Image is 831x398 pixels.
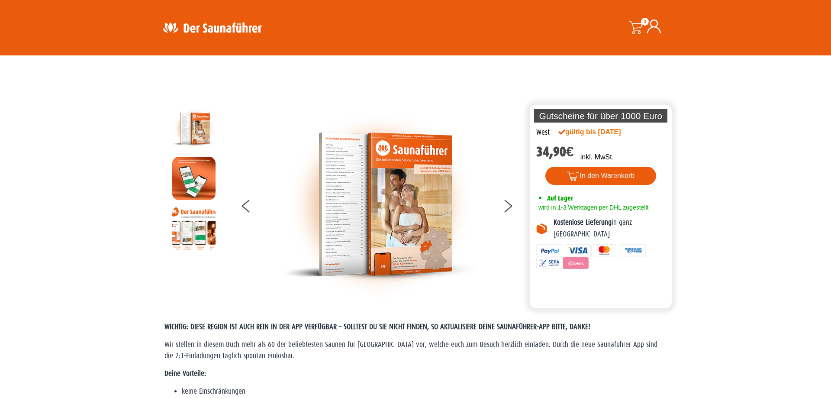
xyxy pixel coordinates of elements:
[545,167,657,185] button: In den Warenkorb
[172,207,216,250] img: Anleitung7tn
[536,204,648,211] span: wird in 1-3 Werktagen per DHL zugestellt
[164,340,657,360] span: Wir stellen in diesem Buch mehr als 60 der beliebtesten Saunen für [GEOGRAPHIC_DATA] vor, welche ...
[580,152,614,162] p: inkl. MwSt.
[554,217,665,240] p: in ganz [GEOGRAPHIC_DATA]
[547,194,573,202] span: Auf Lager
[566,144,574,160] span: €
[164,369,206,378] strong: Deine Vorteile:
[182,386,667,397] li: keine Einschränkungen
[172,107,216,150] img: der-saunafuehrer-2025-west
[164,323,590,331] span: WICHTIG: DIESE REGION IST AUCH REIN IN DER APP VERFÜGBAR – SOLLTEST DU SIE NICHT FINDEN, SO AKTUA...
[283,107,477,302] img: der-saunafuehrer-2025-west
[172,157,216,200] img: MOCKUP-iPhone_regional
[641,18,649,26] span: 0
[534,109,667,123] p: Gutscheine für über 1000 Euro
[536,127,550,138] div: West
[554,218,612,227] b: Kostenlose Lieferung
[536,144,574,160] bdi: 34,90
[558,127,640,137] div: gültig bis [DATE]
